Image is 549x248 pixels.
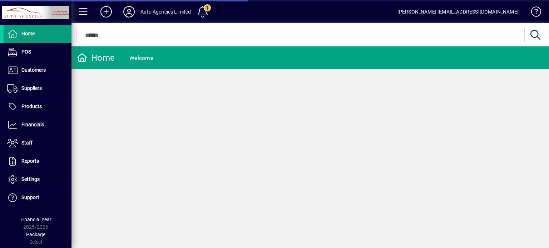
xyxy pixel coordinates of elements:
[397,6,519,17] div: [PERSON_NAME] [EMAIL_ADDRESS][DOMAIN_NAME]
[26,232,45,237] span: Package
[20,217,51,222] span: Financial Year
[21,103,42,109] span: Products
[21,140,33,146] span: Staff
[21,31,35,36] span: Home
[4,171,71,188] a: Settings
[21,85,42,91] span: Suppliers
[4,116,71,134] a: Financials
[4,98,71,116] a: Products
[4,152,71,170] a: Reports
[140,6,191,17] div: Auto Agencies Limited
[4,61,71,79] a: Customers
[4,189,71,207] a: Support
[21,194,39,200] span: Support
[4,134,71,152] a: Staff
[21,49,31,55] span: POS
[4,43,71,61] a: POS
[77,52,115,64] div: Home
[21,67,46,73] span: Customers
[21,122,44,127] span: Financials
[21,158,39,164] span: Reports
[4,80,71,97] a: Suppliers
[526,1,540,25] a: Knowledge Base
[95,5,118,18] button: Add
[118,5,140,18] button: Profile
[21,176,40,182] span: Settings
[129,52,153,64] div: Welcome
